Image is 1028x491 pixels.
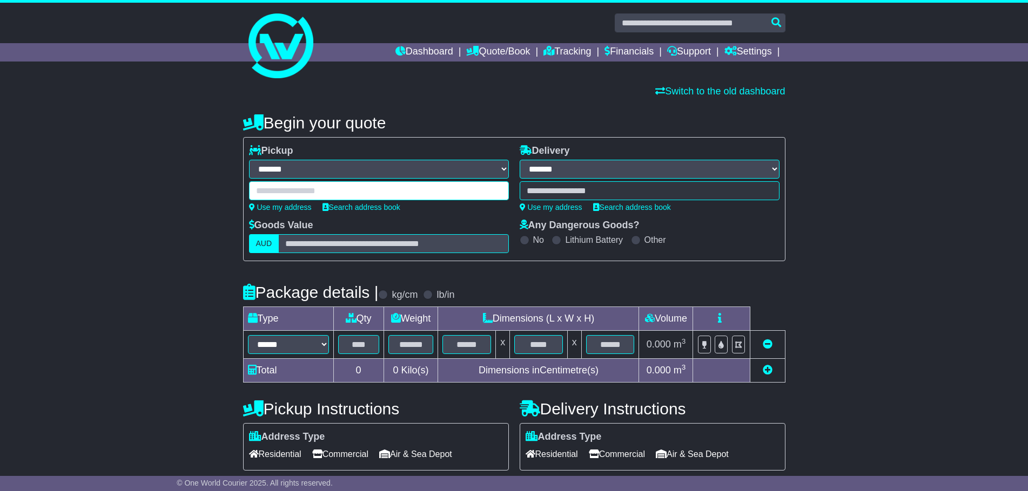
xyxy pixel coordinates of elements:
[520,220,640,231] label: Any Dangerous Goods?
[763,339,772,350] a: Remove this item
[438,307,639,331] td: Dimensions (L x W x H)
[322,203,400,212] a: Search address book
[763,365,772,376] a: Add new item
[466,43,530,62] a: Quote/Book
[243,114,785,132] h4: Begin your quote
[249,234,279,253] label: AUD
[243,307,333,331] td: Type
[384,307,438,331] td: Weight
[667,43,711,62] a: Support
[249,203,312,212] a: Use my address
[682,337,686,345] sup: 3
[724,43,772,62] a: Settings
[543,43,591,62] a: Tracking
[243,283,379,301] h4: Package details |
[567,331,581,359] td: x
[533,235,544,245] label: No
[647,365,671,376] span: 0.000
[438,359,639,383] td: Dimensions in Centimetre(s)
[496,331,510,359] td: x
[177,479,333,487] span: © One World Courier 2025. All rights reserved.
[526,431,602,443] label: Address Type
[436,289,454,301] label: lb/in
[395,43,453,62] a: Dashboard
[393,365,398,376] span: 0
[526,446,578,462] span: Residential
[520,400,785,418] h4: Delivery Instructions
[249,446,301,462] span: Residential
[249,145,293,157] label: Pickup
[604,43,654,62] a: Financials
[682,363,686,371] sup: 3
[674,365,686,376] span: m
[392,289,418,301] label: kg/cm
[249,220,313,231] label: Goods Value
[379,446,452,462] span: Air & Sea Depot
[647,339,671,350] span: 0.000
[565,235,623,245] label: Lithium Battery
[333,307,384,331] td: Qty
[249,431,325,443] label: Address Type
[589,446,645,462] span: Commercial
[674,339,686,350] span: m
[593,203,671,212] a: Search address book
[333,359,384,383] td: 0
[243,400,509,418] h4: Pickup Instructions
[520,203,582,212] a: Use my address
[656,446,729,462] span: Air & Sea Depot
[384,359,438,383] td: Kilo(s)
[655,86,785,97] a: Switch to the old dashboard
[243,359,333,383] td: Total
[644,235,666,245] label: Other
[312,446,368,462] span: Commercial
[639,307,693,331] td: Volume
[520,145,570,157] label: Delivery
